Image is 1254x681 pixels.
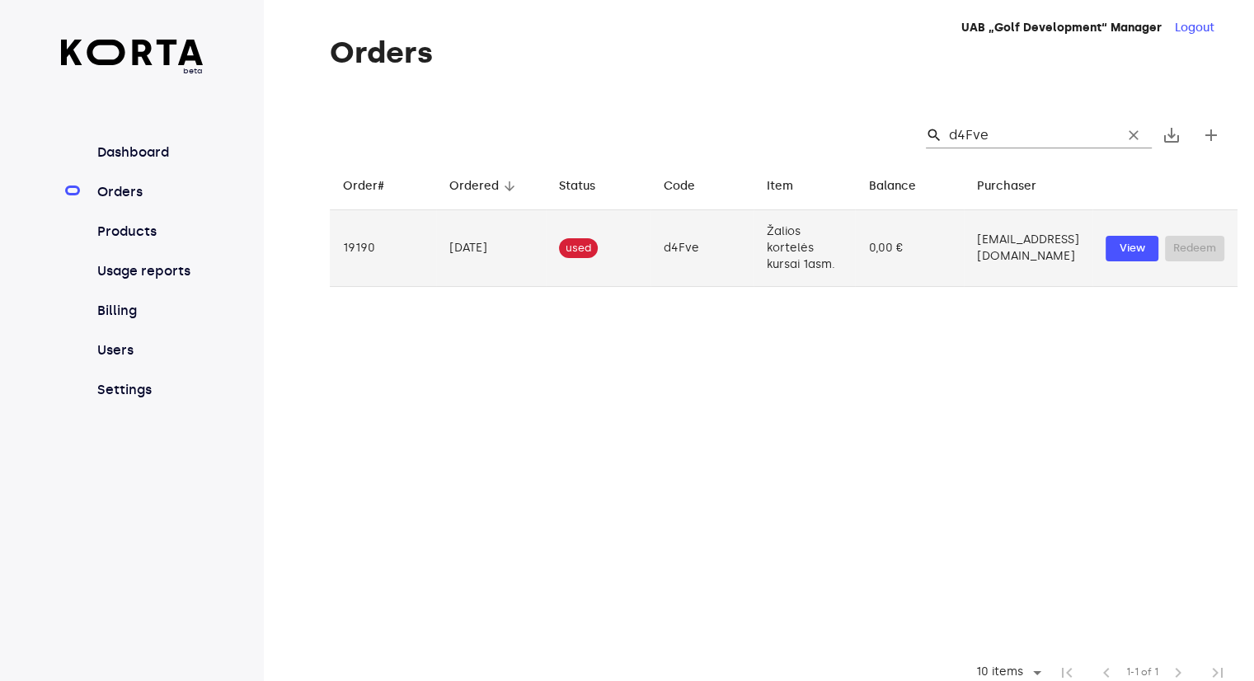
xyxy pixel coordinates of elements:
[559,176,617,196] span: Status
[1201,125,1221,145] span: add
[1152,115,1191,155] button: Export
[926,127,942,143] span: Search
[559,176,595,196] div: Status
[754,210,855,287] td: Žalios kortelės kursai 1asm.
[559,241,598,256] span: used
[94,143,204,162] a: Dashboard
[1125,127,1142,143] span: clear
[330,36,1238,69] h1: Orders
[977,176,1058,196] span: Purchaser
[868,176,937,196] span: Balance
[664,176,716,196] span: Code
[449,176,499,196] div: Ordered
[855,210,963,287] td: 0,00 €
[61,40,204,77] a: beta
[949,122,1109,148] input: Search
[961,21,1162,35] strong: UAB „Golf Development“ Manager
[330,210,436,287] td: 19190
[1126,665,1158,681] span: 1-1 of 1
[977,176,1036,196] div: Purchaser
[650,210,754,287] td: d4Fve
[343,176,384,196] div: Order#
[964,210,1092,287] td: [EMAIL_ADDRESS][DOMAIN_NAME]
[61,40,204,65] img: Korta
[767,176,793,196] div: Item
[94,340,204,360] a: Users
[972,665,1027,679] div: 10 items
[94,182,204,202] a: Orders
[1106,236,1158,261] button: View
[868,176,915,196] div: Balance
[767,176,815,196] span: Item
[94,222,204,242] a: Products
[449,176,520,196] span: Ordered
[1114,239,1150,258] span: View
[343,176,406,196] span: Order#
[664,176,695,196] div: Code
[94,261,204,281] a: Usage reports
[94,380,204,400] a: Settings
[436,210,545,287] td: [DATE]
[502,179,517,194] span: arrow_downward
[1115,117,1152,153] button: Clear Search
[61,65,204,77] span: beta
[1191,115,1231,155] button: Create new gift card
[94,301,204,321] a: Billing
[1175,20,1214,36] button: Logout
[1162,125,1181,145] span: save_alt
